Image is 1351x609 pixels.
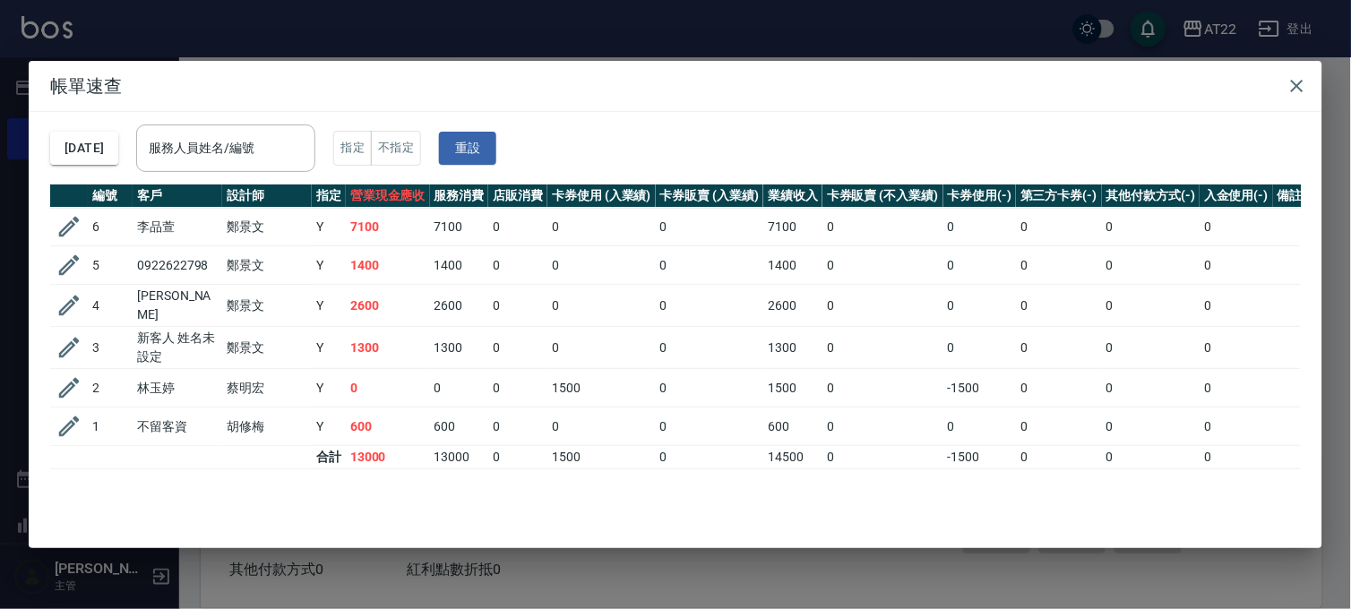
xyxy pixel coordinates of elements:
[822,285,942,327] td: 0
[88,246,133,285] td: 5
[656,184,764,208] th: 卡券販賣 (入業績)
[439,132,496,165] button: 重設
[430,327,489,369] td: 1300
[88,285,133,327] td: 4
[346,285,430,327] td: 2600
[50,132,118,165] button: [DATE]
[222,285,312,327] td: 鄭景文
[488,246,547,285] td: 0
[430,285,489,327] td: 2600
[222,407,312,446] td: 胡修梅
[346,184,430,208] th: 營業現金應收
[133,369,222,407] td: 林玉婷
[346,208,430,246] td: 7100
[222,369,312,407] td: 蔡明宏
[943,407,1017,446] td: 0
[312,327,346,369] td: Y
[1016,407,1102,446] td: 0
[133,208,222,246] td: 李品萱
[656,208,764,246] td: 0
[346,369,430,407] td: 0
[547,285,656,327] td: 0
[943,446,1017,469] td: -1500
[312,369,346,407] td: Y
[88,369,133,407] td: 2
[1102,184,1200,208] th: 其他付款方式(-)
[1102,285,1200,327] td: 0
[1200,327,1273,369] td: 0
[547,327,656,369] td: 0
[547,407,656,446] td: 0
[943,246,1017,285] td: 0
[430,208,489,246] td: 7100
[133,327,222,369] td: 新客人 姓名未設定
[822,327,942,369] td: 0
[822,369,942,407] td: 0
[763,285,822,327] td: 2600
[346,407,430,446] td: 600
[133,407,222,446] td: 不留客資
[133,184,222,208] th: 客戶
[430,407,489,446] td: 600
[371,131,421,166] button: 不指定
[822,407,942,446] td: 0
[822,184,942,208] th: 卡券販賣 (不入業績)
[1016,369,1102,407] td: 0
[822,246,942,285] td: 0
[943,327,1017,369] td: 0
[1102,208,1200,246] td: 0
[1200,246,1273,285] td: 0
[763,208,822,246] td: 7100
[943,184,1017,208] th: 卡券使用(-)
[88,327,133,369] td: 3
[656,369,764,407] td: 0
[763,184,822,208] th: 業績收入
[312,246,346,285] td: Y
[488,407,547,446] td: 0
[488,208,547,246] td: 0
[488,184,547,208] th: 店販消費
[430,184,489,208] th: 服務消費
[430,246,489,285] td: 1400
[133,246,222,285] td: 0922622798
[1102,369,1200,407] td: 0
[1200,184,1273,208] th: 入金使用(-)
[88,407,133,446] td: 1
[1200,208,1273,246] td: 0
[943,369,1017,407] td: -1500
[656,407,764,446] td: 0
[1016,208,1102,246] td: 0
[312,407,346,446] td: Y
[333,131,372,166] button: 指定
[222,327,312,369] td: 鄭景文
[656,446,764,469] td: 0
[1102,407,1200,446] td: 0
[488,369,547,407] td: 0
[346,446,430,469] td: 13000
[1200,369,1273,407] td: 0
[1200,285,1273,327] td: 0
[943,285,1017,327] td: 0
[547,246,656,285] td: 0
[88,208,133,246] td: 6
[943,208,1017,246] td: 0
[1016,246,1102,285] td: 0
[656,285,764,327] td: 0
[346,327,430,369] td: 1300
[763,407,822,446] td: 600
[1016,285,1102,327] td: 0
[1102,446,1200,469] td: 0
[488,446,547,469] td: 0
[346,246,430,285] td: 1400
[430,369,489,407] td: 0
[822,208,942,246] td: 0
[430,446,489,469] td: 13000
[133,285,222,327] td: [PERSON_NAME]
[763,327,822,369] td: 1300
[312,285,346,327] td: Y
[1273,184,1307,208] th: 備註
[1102,246,1200,285] td: 0
[488,285,547,327] td: 0
[547,184,656,208] th: 卡券使用 (入業績)
[1200,407,1273,446] td: 0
